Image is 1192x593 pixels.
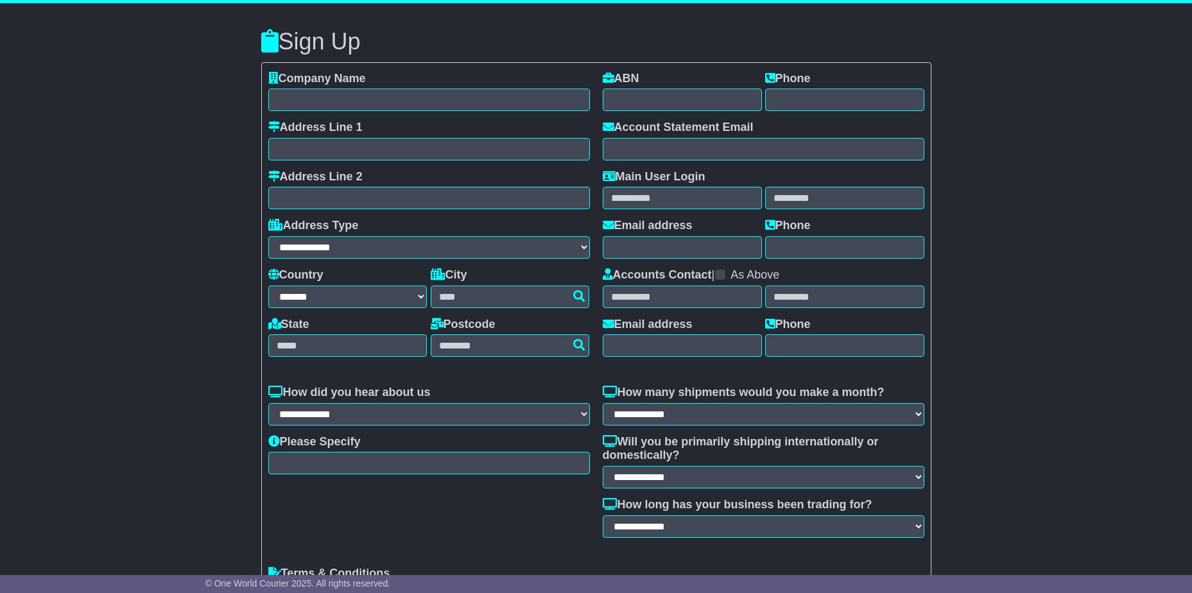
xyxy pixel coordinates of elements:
[261,29,931,55] h3: Sign Up
[603,435,924,463] label: Will you be primarily shipping internationally or domestically?
[765,219,811,233] label: Phone
[268,72,366,86] label: Company Name
[603,170,705,184] label: Main User Login
[603,268,712,282] label: Accounts Contact
[268,170,363,184] label: Address Line 2
[603,72,639,86] label: ABN
[603,318,693,332] label: Email address
[603,121,754,135] label: Account Statement Email
[268,386,431,400] label: How did you hear about us
[765,318,811,332] label: Phone
[205,578,391,589] span: © One World Courier 2025. All rights reserved.
[431,318,496,332] label: Postcode
[603,498,872,512] label: How long has your business been trading for?
[730,268,779,282] label: As Above
[603,268,924,286] div: |
[268,318,309,332] label: State
[268,121,363,135] label: Address Line 1
[603,386,885,400] label: How many shipments would you make a month?
[268,219,359,233] label: Address Type
[268,567,390,581] label: Terms & Conditions
[603,219,693,233] label: Email address
[765,72,811,86] label: Phone
[431,268,467,282] label: City
[268,268,324,282] label: Country
[268,435,361,449] label: Please Specify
